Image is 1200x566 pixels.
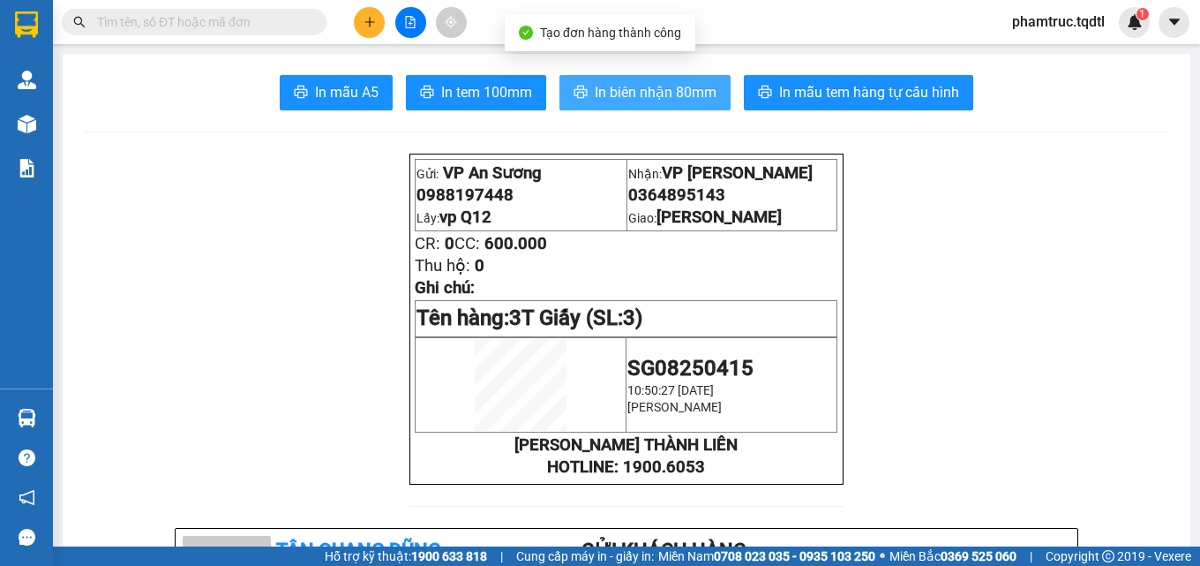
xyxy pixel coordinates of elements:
[1159,7,1189,38] button: caret-down
[1136,8,1149,20] sup: 1
[656,208,782,227] span: [PERSON_NAME]
[574,85,588,102] span: printer
[559,75,731,110] button: printerIn biên nhận 80mm
[516,547,654,566] span: Cung cấp máy in - giấy in:
[436,7,467,38] button: aim
[19,529,35,546] span: message
[779,81,959,103] span: In mẫu tem hàng tự cấu hình
[395,7,426,38] button: file-add
[416,211,491,225] span: Lấy:
[364,16,376,28] span: plus
[998,11,1119,33] span: phamtruc.tqdtl
[445,16,457,28] span: aim
[628,163,836,183] p: Nhận:
[443,163,542,183] span: VP An Sương
[547,457,705,477] strong: HOTLINE: 1900.6053
[628,185,725,205] span: 0364895143
[475,256,484,275] span: 0
[415,234,440,253] span: CR:
[18,71,36,89] img: warehouse-icon
[540,26,681,40] span: Tạo đơn hàng thành công
[97,12,305,32] input: Tìm tên, số ĐT hoặc mã đơn
[19,449,35,466] span: question-circle
[416,185,514,205] span: 0988197448
[19,489,35,506] span: notification
[500,547,503,566] span: |
[441,81,532,103] span: In tem 100mm
[941,549,1016,563] strong: 0369 525 060
[627,356,754,381] span: SG08250415
[280,75,393,110] button: printerIn mẫu A5
[581,540,746,562] b: Gửi khách hàng
[415,256,470,275] span: Thu hộ:
[880,553,885,560] span: ⚪️
[315,81,379,103] span: In mẫu A5
[416,163,625,183] p: Gửi:
[1102,550,1114,562] span: copyright
[595,81,716,103] span: In biên nhận 80mm
[627,400,722,414] span: [PERSON_NAME]
[514,435,738,455] strong: [PERSON_NAME] THÀNH LIÊN
[439,208,491,227] span: vp Q12
[628,211,782,225] span: Giao:
[623,306,642,330] span: 3)
[662,163,813,183] span: VP [PERSON_NAME]
[1127,14,1143,30] img: icon-new-feature
[420,85,434,102] span: printer
[658,547,875,566] span: Miền Nam
[1166,14,1182,30] span: caret-down
[758,85,772,102] span: printer
[354,7,385,38] button: plus
[415,278,475,298] span: Ghi chú:
[73,16,86,28] span: search
[406,75,546,110] button: printerIn tem 100mm
[18,409,36,427] img: warehouse-icon
[325,547,487,566] span: Hỗ trợ kỹ thuật:
[519,26,533,40] span: check-circle
[454,234,480,253] span: CC:
[1139,8,1145,20] span: 1
[404,16,416,28] span: file-add
[1030,547,1032,566] span: |
[18,159,36,177] img: solution-icon
[15,11,38,38] img: logo-vxr
[714,549,875,563] strong: 0708 023 035 - 0935 103 250
[445,234,454,253] span: 0
[18,115,36,133] img: warehouse-icon
[411,549,487,563] strong: 1900 633 818
[627,383,714,397] span: 10:50:27 [DATE]
[484,234,547,253] span: 600.000
[416,306,642,330] span: Tên hàng:
[889,547,1016,566] span: Miền Bắc
[294,85,308,102] span: printer
[744,75,973,110] button: printerIn mẫu tem hàng tự cấu hình
[509,306,642,330] span: 3T Giấy (SL:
